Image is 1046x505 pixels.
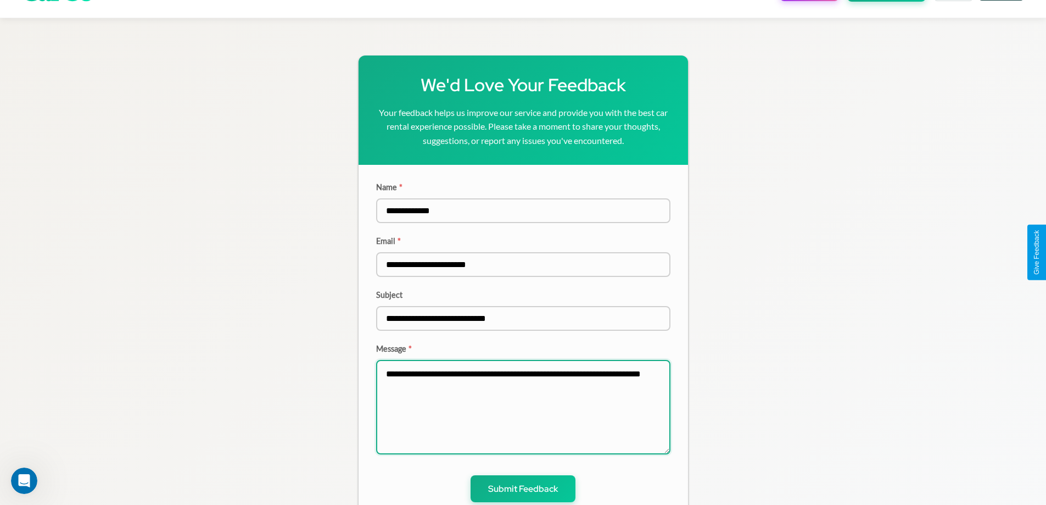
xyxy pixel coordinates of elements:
[376,344,670,353] label: Message
[376,236,670,246] label: Email
[376,182,670,192] label: Name
[1033,230,1041,275] div: Give Feedback
[376,73,670,97] h1: We'd Love Your Feedback
[471,475,575,502] button: Submit Feedback
[376,290,670,299] label: Subject
[376,106,670,148] p: Your feedback helps us improve our service and provide you with the best car rental experience po...
[11,468,37,494] iframe: Intercom live chat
